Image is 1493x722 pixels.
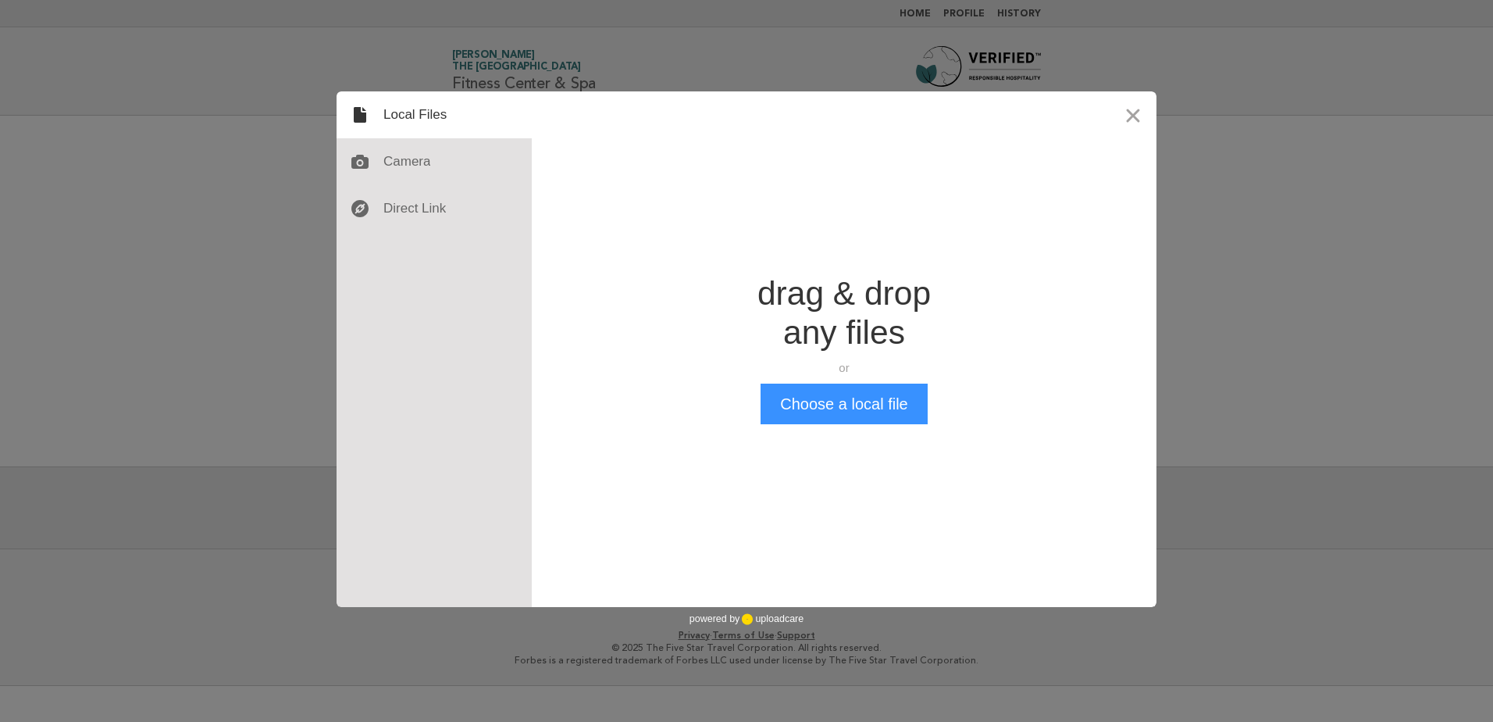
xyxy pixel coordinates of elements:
[337,91,532,138] div: Local Files
[1110,91,1156,138] button: Close
[689,607,804,631] div: powered by
[757,360,931,376] div: or
[757,274,931,352] div: drag & drop any files
[761,384,927,424] button: Choose a local file
[337,185,532,232] div: Direct Link
[739,613,804,625] a: uploadcare
[337,138,532,185] div: Camera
